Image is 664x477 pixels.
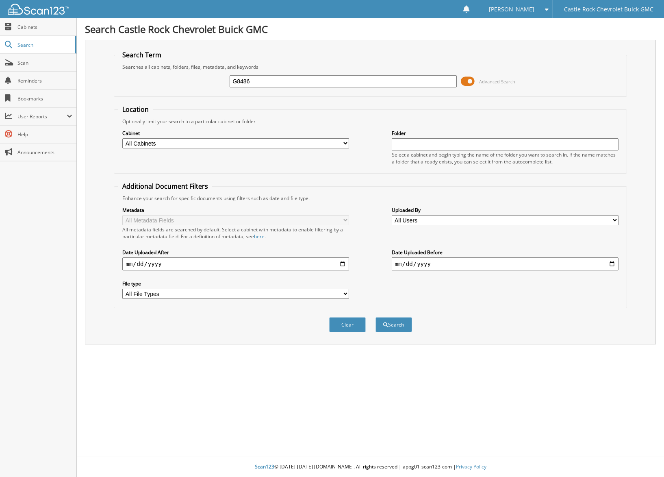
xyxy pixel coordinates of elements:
label: File type [122,280,349,287]
label: Metadata [122,207,349,213]
label: Date Uploaded Before [392,249,618,256]
div: Select a cabinet and begin typing the name of the folder you want to search in. If the name match... [392,151,618,165]
legend: Additional Document Filters [118,182,212,191]
button: Search [375,317,412,332]
div: All metadata fields are searched by default. Select a cabinet with metadata to enable filtering b... [122,226,349,240]
span: Announcements [17,149,72,156]
div: Optionally limit your search to a particular cabinet or folder [118,118,623,125]
span: [PERSON_NAME] [489,7,534,12]
span: Bookmarks [17,95,72,102]
a: Privacy Policy [456,463,486,470]
legend: Search Term [118,50,165,59]
label: Date Uploaded After [122,249,349,256]
button: Clear [329,317,366,332]
span: Scan [17,59,72,66]
span: Help [17,131,72,138]
img: scan123-logo-white.svg [8,4,69,15]
span: Reminders [17,77,72,84]
a: here [254,233,265,240]
legend: Location [118,105,153,114]
iframe: Chat Widget [623,438,664,477]
div: Enhance your search for specific documents using filters such as date and file type. [118,195,623,202]
span: Scan123 [255,463,274,470]
span: User Reports [17,113,67,120]
label: Uploaded By [392,207,618,213]
div: Searches all cabinets, folders, files, metadata, and keywords [118,63,623,70]
span: Cabinets [17,24,72,30]
label: Folder [392,130,618,137]
input: start [122,257,349,270]
label: Cabinet [122,130,349,137]
span: Search [17,41,71,48]
span: Advanced Search [479,78,515,85]
div: © [DATE]-[DATE] [DOMAIN_NAME]. All rights reserved | appg01-scan123-com | [77,457,664,477]
input: end [392,257,618,270]
span: Castle Rock Chevrolet Buick GMC [564,7,653,12]
h1: Search Castle Rock Chevrolet Buick GMC [85,22,656,36]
